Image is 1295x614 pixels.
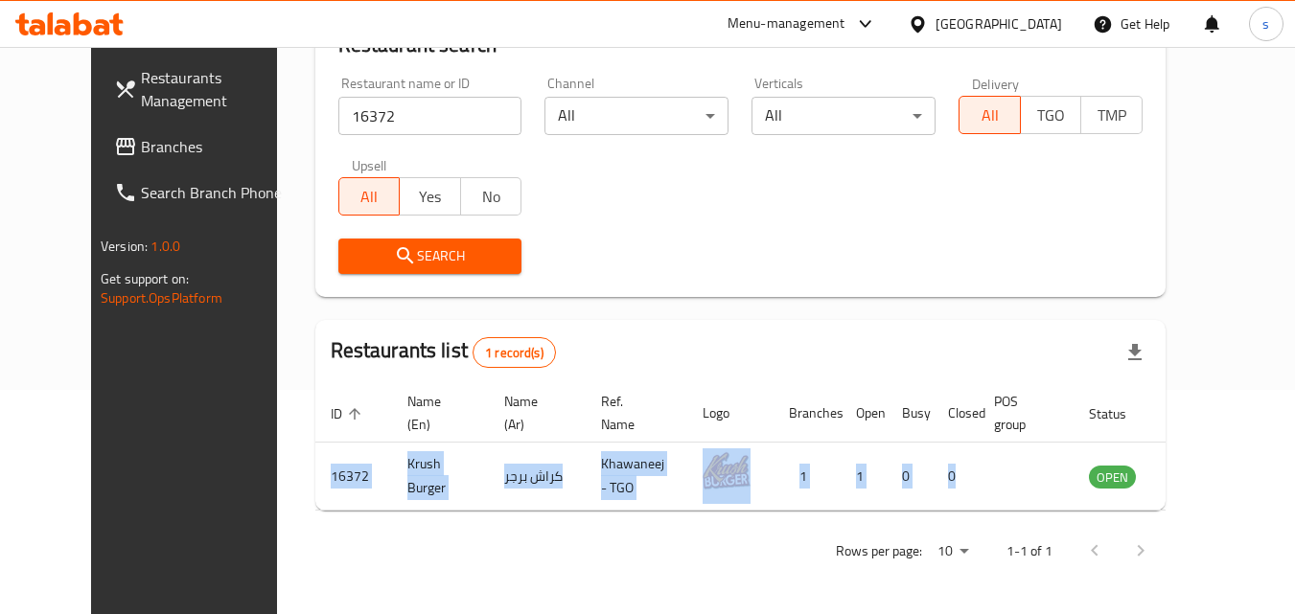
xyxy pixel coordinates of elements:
span: Status [1089,402,1151,425]
span: OPEN [1089,466,1136,489]
button: Yes [399,177,461,216]
span: Search [354,244,507,268]
span: Name (En) [407,390,466,436]
div: Menu-management [728,12,845,35]
table: enhanced table [315,384,1240,511]
th: Open [841,384,887,443]
label: Delivery [972,77,1020,90]
td: Krush Burger [392,443,489,511]
a: Search Branch Phone [99,170,308,216]
span: 1 record(s) [474,344,555,362]
a: Branches [99,124,308,170]
button: All [959,96,1021,134]
th: Logo [687,384,774,443]
button: All [338,177,401,216]
label: Upsell [352,158,387,171]
span: Get support on: [101,266,189,291]
th: Closed [933,384,979,443]
span: Yes [407,183,453,211]
div: OPEN [1089,466,1136,489]
input: Search for restaurant name or ID.. [338,97,522,135]
span: TGO [1029,102,1075,129]
button: No [460,177,522,216]
th: Branches [774,384,841,443]
span: ID [331,402,367,425]
div: All [752,97,936,135]
td: 0 [887,443,933,511]
div: All [544,97,728,135]
span: No [469,183,515,211]
a: Support.OpsPlatform [101,285,222,310]
p: Rows per page: [836,539,922,563]
div: Total records count [473,337,556,368]
a: Restaurants Management [99,55,308,124]
span: All [967,102,1013,129]
span: s [1262,13,1269,34]
th: Busy [887,384,933,443]
td: 0 [933,443,979,511]
td: 1 [774,443,841,511]
td: كراش برجر [489,443,586,511]
div: Rows per page: [930,537,976,566]
div: [GEOGRAPHIC_DATA] [936,13,1062,34]
button: TMP [1080,96,1143,134]
span: Ref. Name [601,390,664,436]
span: Name (Ar) [504,390,563,436]
button: TGO [1020,96,1082,134]
span: Restaurants Management [141,66,292,112]
span: TMP [1089,102,1135,129]
td: 1 [841,443,887,511]
td: 16372 [315,443,392,511]
span: Version: [101,234,148,259]
h2: Restaurants list [331,336,556,368]
p: 1-1 of 1 [1006,539,1052,563]
span: Search Branch Phone [141,181,292,204]
button: Search [338,239,522,274]
span: POS group [994,390,1051,436]
img: Krush Burger [703,448,751,496]
h2: Restaurant search [338,31,1143,59]
span: Branches [141,135,292,158]
span: 1.0.0 [150,234,180,259]
td: Khawaneej - TGO [586,443,687,511]
span: All [347,183,393,211]
div: Export file [1112,330,1158,375]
